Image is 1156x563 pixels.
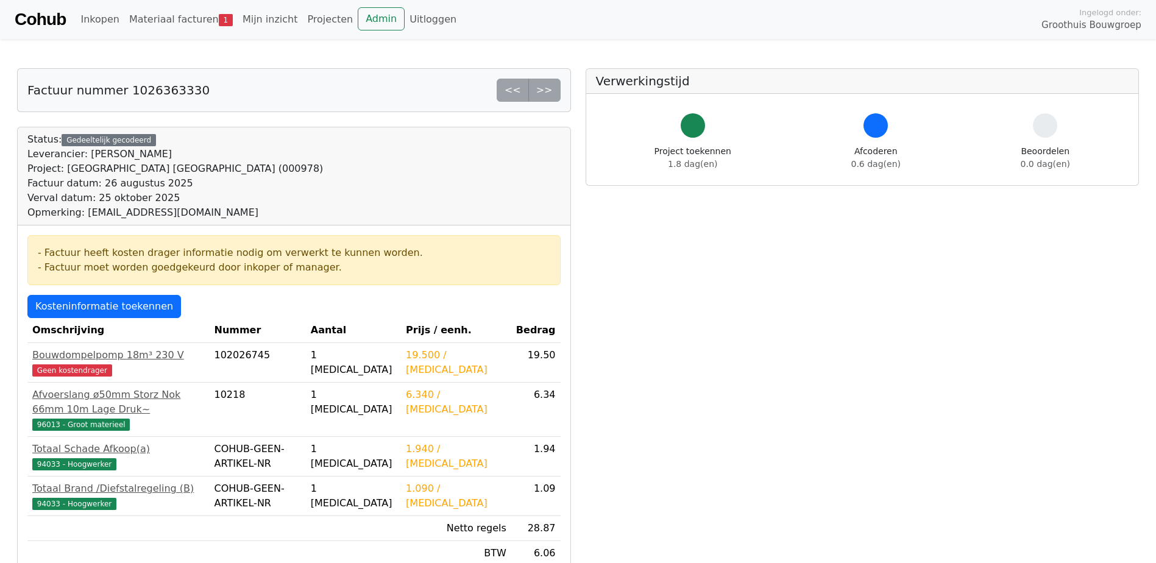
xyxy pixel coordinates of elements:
div: Opmerking: [EMAIL_ADDRESS][DOMAIN_NAME] [27,205,323,220]
span: Ingelogd onder: [1079,7,1141,18]
div: 1 [MEDICAL_DATA] [311,481,396,511]
a: Bouwdompelpomp 18m³ 230 VGeen kostendrager [32,348,204,377]
span: Geen kostendrager [32,364,112,377]
div: 19.500 / [MEDICAL_DATA] [406,348,506,377]
div: Beoordelen [1021,145,1070,171]
h5: Factuur nummer 1026363330 [27,83,210,97]
th: Nummer [209,318,305,343]
h5: Verwerkingstijd [596,74,1129,88]
div: Totaal Brand /Diefstalregeling (B) [32,481,204,496]
div: Status: [27,132,323,220]
td: 6.34 [511,383,561,437]
td: 28.87 [511,516,561,541]
th: Bedrag [511,318,561,343]
div: 1.090 / [MEDICAL_DATA] [406,481,506,511]
div: 6.340 / [MEDICAL_DATA] [406,388,506,417]
div: Afcoderen [851,145,901,171]
span: 96013 - Groot materieel [32,419,130,431]
span: 0.6 dag(en) [851,159,901,169]
a: Totaal Brand /Diefstalregeling (B)94033 - Hoogwerker [32,481,204,511]
a: Projecten [302,7,358,32]
span: 94033 - Hoogwerker [32,458,116,470]
div: - Factuur moet worden goedgekeurd door inkoper of manager. [38,260,550,275]
a: Uitloggen [405,7,461,32]
th: Prijs / eenh. [401,318,511,343]
div: Afvoerslang ø50mm Storz Nok 66mm 10m Lage Druk~ [32,388,204,417]
td: 19.50 [511,343,561,383]
span: 1.8 dag(en) [668,159,717,169]
span: 0.0 dag(en) [1021,159,1070,169]
div: Totaal Schade Afkoop(a) [32,442,204,456]
td: COHUB-GEEN-ARTIKEL-NR [209,476,305,516]
a: Afvoerslang ø50mm Storz Nok 66mm 10m Lage Druk~96013 - Groot materieel [32,388,204,431]
td: 10218 [209,383,305,437]
span: Groothuis Bouwgroep [1041,18,1141,32]
div: 1 [MEDICAL_DATA] [311,348,396,377]
div: Gedeeltelijk gecodeerd [62,134,156,146]
div: Verval datum: 25 oktober 2025 [27,191,323,205]
div: 1 [MEDICAL_DATA] [311,442,396,471]
a: Kosteninformatie toekennen [27,295,181,318]
a: Inkopen [76,7,124,32]
td: 1.94 [511,437,561,476]
td: Netto regels [401,516,511,541]
a: Totaal Schade Afkoop(a)94033 - Hoogwerker [32,442,204,471]
a: Cohub [15,5,66,34]
a: Materiaal facturen1 [124,7,238,32]
a: Mijn inzicht [238,7,303,32]
div: Bouwdompelpomp 18m³ 230 V [32,348,204,363]
div: Leverancier: [PERSON_NAME] [27,147,323,161]
td: 102026745 [209,343,305,383]
span: 94033 - Hoogwerker [32,498,116,510]
div: 1 [MEDICAL_DATA] [311,388,396,417]
th: Aantal [306,318,401,343]
th: Omschrijving [27,318,209,343]
div: Project: [GEOGRAPHIC_DATA] [GEOGRAPHIC_DATA] (000978) [27,161,323,176]
span: 1 [219,14,233,26]
td: 1.09 [511,476,561,516]
div: - Factuur heeft kosten drager informatie nodig om verwerkt te kunnen worden. [38,246,550,260]
div: 1.940 / [MEDICAL_DATA] [406,442,506,471]
div: Project toekennen [654,145,731,171]
div: Factuur datum: 26 augustus 2025 [27,176,323,191]
a: Admin [358,7,405,30]
td: COHUB-GEEN-ARTIKEL-NR [209,437,305,476]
